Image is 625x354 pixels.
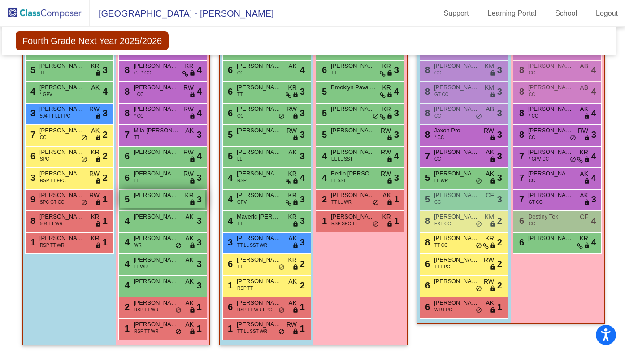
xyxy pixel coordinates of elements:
[134,191,178,200] span: [PERSON_NAME]
[580,169,588,179] span: AK
[434,113,441,119] span: CC
[237,199,247,205] span: GPV
[134,148,178,157] span: [PERSON_NAME]
[197,149,202,163] span: 4
[490,221,496,228] span: lock
[373,221,379,228] span: do_not_disturb_alt
[122,108,130,118] span: 8
[331,212,376,221] span: [PERSON_NAME]
[183,105,194,114] span: RW
[434,212,479,221] span: [PERSON_NAME]
[134,169,178,178] span: [PERSON_NAME]
[91,83,100,92] span: AK
[320,151,327,161] span: 4
[292,135,299,142] span: lock
[185,212,194,222] span: AK
[226,130,233,140] span: 5
[517,87,524,96] span: 8
[434,169,479,178] span: [PERSON_NAME]
[548,6,584,21] a: School
[103,171,108,184] span: 2
[237,220,243,227] span: TT
[226,108,233,118] span: 6
[373,199,379,206] span: do_not_disturb_alt
[288,61,297,71] span: AK
[189,92,195,99] span: lock
[320,87,327,96] span: 5
[434,61,479,70] span: [PERSON_NAME]
[134,134,139,141] span: TT
[197,236,202,249] span: 3
[476,221,482,228] span: do_not_disturb_alt
[381,126,391,135] span: RW
[39,234,84,243] span: [PERSON_NAME]
[580,83,588,92] span: AB
[300,128,305,141] span: 3
[134,212,178,221] span: [PERSON_NAME]
[591,106,596,120] span: 4
[331,126,376,135] span: [PERSON_NAME]
[300,236,305,249] span: 3
[103,149,108,163] span: 2
[423,130,430,140] span: 8
[300,85,305,98] span: 3
[434,234,479,243] span: [PERSON_NAME] [PERSON_NAME]
[434,220,451,227] span: EXT CC
[529,199,543,205] span: GT CC
[288,191,297,200] span: KR
[288,148,297,157] span: AK
[278,113,285,120] span: do_not_disturb_alt
[578,126,588,135] span: RW
[320,130,327,140] span: 5
[122,65,130,75] span: 8
[570,135,576,142] span: do_not_disturb_alt
[237,234,282,243] span: [PERSON_NAME]
[89,191,100,200] span: RW
[197,171,202,184] span: 3
[394,63,399,77] span: 3
[39,169,84,178] span: [PERSON_NAME]
[331,191,376,200] span: [PERSON_NAME]
[528,61,573,70] span: [PERSON_NAME]
[497,63,502,77] span: 3
[580,148,588,157] span: KR
[39,148,84,157] span: [PERSON_NAME]
[434,105,479,114] span: [PERSON_NAME]
[237,91,243,98] span: TT
[95,199,101,206] span: lock
[386,70,393,77] span: lock
[591,214,596,227] span: 4
[497,171,502,184] span: 3
[331,105,376,114] span: [PERSON_NAME]
[189,178,195,185] span: lock
[95,135,101,142] span: lock
[226,216,233,226] span: 4
[529,220,535,227] span: CC
[197,85,202,98] span: 4
[103,214,108,227] span: 1
[95,178,101,185] span: lock
[40,177,66,184] span: RSP TT FPC
[528,169,573,178] span: [PERSON_NAME]
[237,126,282,135] span: [PERSON_NAME]
[591,63,596,77] span: 4
[373,113,379,120] span: do_not_disturb_alt
[386,178,393,185] span: lock
[481,6,544,21] a: Learning Portal
[286,105,297,114] span: RW
[28,65,35,75] span: 5
[237,212,282,221] span: Maveric [PERSON_NAME]
[28,216,35,226] span: 8
[16,31,169,50] span: Fourth Grade Next Year 2025/2026
[529,134,535,141] span: CC
[486,191,494,200] span: CF
[497,192,502,206] span: 3
[95,70,101,77] span: lock
[331,70,337,76] span: TT
[183,169,194,179] span: RW
[517,151,524,161] span: 7
[517,173,524,183] span: 7
[288,212,297,222] span: KR
[134,234,178,243] span: [PERSON_NAME]
[381,169,391,179] span: RW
